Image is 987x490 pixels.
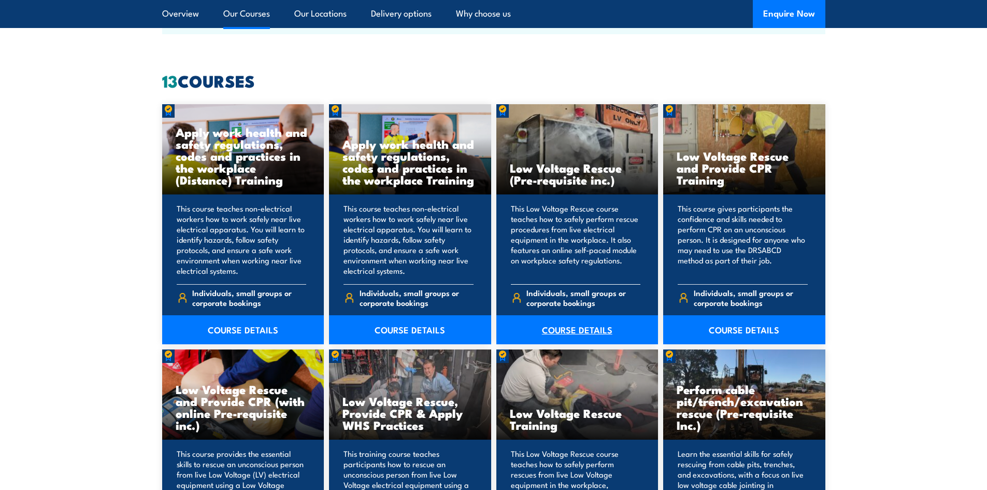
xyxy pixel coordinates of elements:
h3: Perform cable pit/trench/excavation rescue (Pre-requisite Inc.) [677,383,812,431]
span: Individuals, small groups or corporate bookings [694,288,808,307]
p: This course teaches non-electrical workers how to work safely near live electrical apparatus. You... [344,203,474,276]
p: This course teaches non-electrical workers how to work safely near live electrical apparatus. You... [177,203,307,276]
span: Individuals, small groups or corporate bookings [360,288,474,307]
span: Individuals, small groups or corporate bookings [526,288,640,307]
h3: Low Voltage Rescue, Provide CPR & Apply WHS Practices [342,395,478,431]
h3: Apply work health and safety regulations, codes and practices in the workplace (Distance) Training [176,126,311,186]
h3: Low Voltage Rescue and Provide CPR (with online Pre-requisite inc.) [176,383,311,431]
strong: 13 [162,67,178,93]
h3: Apply work health and safety regulations, codes and practices in the workplace Training [342,138,478,186]
h3: Low Voltage Rescue and Provide CPR Training [677,150,812,186]
p: This course gives participants the confidence and skills needed to perform CPR on an unconscious ... [678,203,808,276]
p: This Low Voltage Rescue course teaches how to safely perform rescue procedures from live electric... [511,203,641,276]
h3: Low Voltage Rescue Training [510,407,645,431]
h3: Low Voltage Rescue (Pre-requisite inc.) [510,162,645,186]
a: COURSE DETAILS [496,315,659,344]
a: COURSE DETAILS [329,315,491,344]
h2: COURSES [162,73,825,88]
span: Individuals, small groups or corporate bookings [192,288,306,307]
a: COURSE DETAILS [663,315,825,344]
a: COURSE DETAILS [162,315,324,344]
